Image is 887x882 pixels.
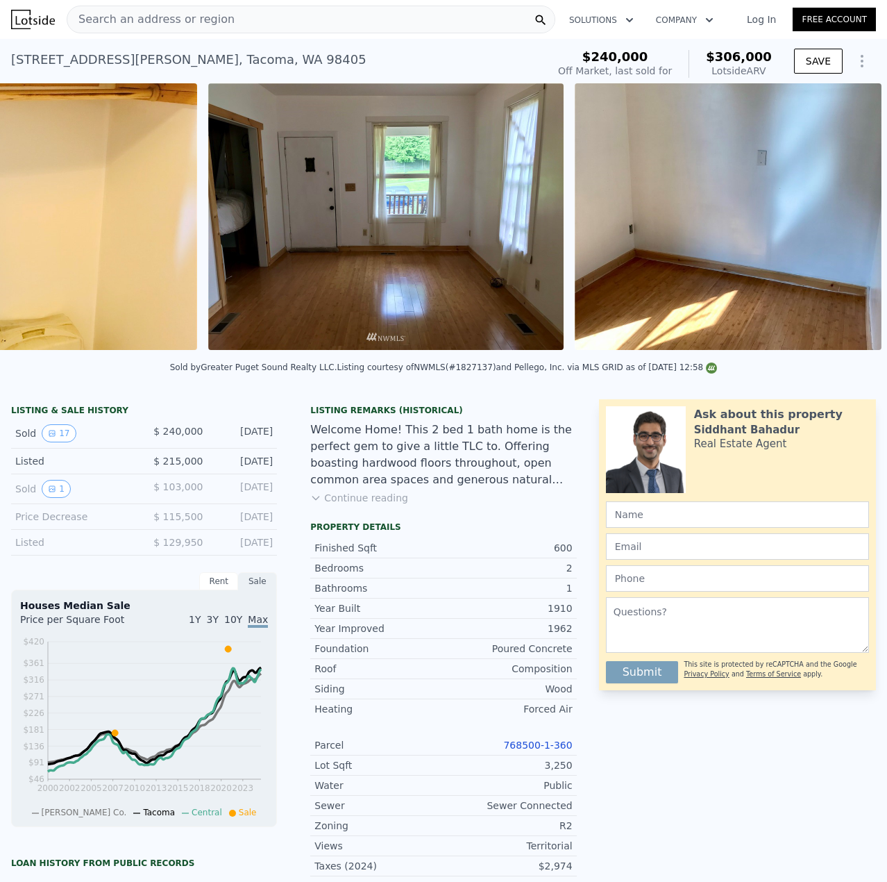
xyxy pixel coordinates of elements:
div: Loan history from public records [11,858,277,869]
div: Sewer Connected [443,799,573,813]
span: 1Y [189,614,201,625]
input: Phone [606,565,869,592]
a: Privacy Policy [684,670,729,678]
div: Price Decrease [15,510,133,524]
div: Lot Sqft [314,758,443,772]
div: Heating [314,702,443,716]
div: Finished Sqft [314,541,443,555]
div: [DATE] [214,454,273,468]
img: Sale: 125844586 Parcel: 100630127 [208,83,564,350]
img: NWMLS Logo [706,363,717,374]
span: $ 240,000 [153,426,203,437]
div: Poured Concrete [443,642,573,656]
div: [DATE] [214,424,273,442]
div: Listing courtesy of NWMLS (#1827137) and Pellego, Inc. via MLS GRID as of [DATE] 12:58 [337,363,718,372]
a: Free Account [793,8,876,31]
button: Company [645,8,725,33]
div: Public [443,779,573,792]
span: Search an address or region [67,11,235,28]
button: View historical data [42,480,71,498]
div: Sold by Greater Puget Sound Realty LLC . [170,363,337,372]
div: 1 [443,581,573,595]
div: Rent [199,572,238,590]
span: $ 115,500 [153,511,203,522]
div: Roof [314,662,443,676]
tspan: 2015 [167,783,189,793]
a: Terms of Service [746,670,801,678]
button: SAVE [794,49,843,74]
div: Sewer [314,799,443,813]
div: [DATE] [214,510,273,524]
tspan: $181 [23,725,44,735]
div: Welcome Home! This 2 bed 1 bath home is the perfect gem to give a little TLC to. Offering boastin... [310,422,576,488]
div: 600 [443,541,573,555]
div: Water [314,779,443,792]
span: Central [192,808,222,817]
span: $240,000 [582,49,648,64]
div: Real Estate Agent [694,437,787,451]
tspan: $271 [23,692,44,701]
img: Sale: 125844586 Parcel: 100630127 [575,83,881,350]
div: Taxes (2024) [314,859,443,873]
tspan: 2010 [124,783,146,793]
a: Log In [730,13,793,26]
button: View historical data [42,424,76,442]
tspan: 2020 [210,783,232,793]
div: Ask about this property [694,406,843,423]
tspan: $420 [23,637,44,647]
div: Lotside ARV [706,64,772,78]
tspan: 2023 [233,783,254,793]
div: [DATE] [214,480,273,498]
tspan: $46 [28,774,44,784]
div: 2 [443,561,573,575]
div: Siding [314,682,443,696]
tspan: $361 [23,658,44,668]
div: $2,974 [443,859,573,873]
tspan: 2005 [81,783,102,793]
tspan: $316 [23,675,44,685]
tspan: 2013 [146,783,167,793]
div: Off Market, last sold for [558,64,672,78]
img: Lotside [11,10,55,29]
tspan: $91 [28,758,44,767]
span: $ 215,000 [153,456,203,467]
div: Year Improved [314,622,443,635]
div: R2 [443,819,573,833]
div: Listed [15,535,133,549]
div: Parcel [314,738,443,752]
div: Zoning [314,819,443,833]
div: Composition [443,662,573,676]
span: Sale [239,808,257,817]
tspan: 2018 [189,783,210,793]
div: Houses Median Sale [20,599,268,613]
span: $ 103,000 [153,481,203,492]
span: 3Y [207,614,219,625]
a: 768500-1-360 [503,740,572,751]
input: Email [606,533,869,560]
div: Siddhant Bahadur [694,423,800,437]
div: Sold [15,424,133,442]
tspan: $136 [23,742,44,751]
div: Foundation [314,642,443,656]
span: $306,000 [706,49,772,64]
div: 3,250 [443,758,573,772]
div: [DATE] [214,535,273,549]
div: Listing Remarks (Historical) [310,405,576,416]
button: Show Options [848,47,876,75]
span: $ 129,950 [153,537,203,548]
span: Tacoma [143,808,175,817]
div: Wood [443,682,573,696]
tspan: $226 [23,708,44,718]
div: Sold [15,480,133,498]
div: Territorial [443,839,573,853]
div: Bedrooms [314,561,443,575]
tspan: 2007 [102,783,124,793]
button: Continue reading [310,491,408,505]
div: [STREET_ADDRESS][PERSON_NAME] , Tacoma , WA 98405 [11,50,366,69]
div: This site is protected by reCAPTCHA and the Google and apply. [684,656,869,683]
div: Forced Air [443,702,573,716]
div: 1962 [443,622,573,635]
tspan: 2000 [37,783,59,793]
span: 10Y [224,614,242,625]
div: LISTING & SALE HISTORY [11,405,277,419]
